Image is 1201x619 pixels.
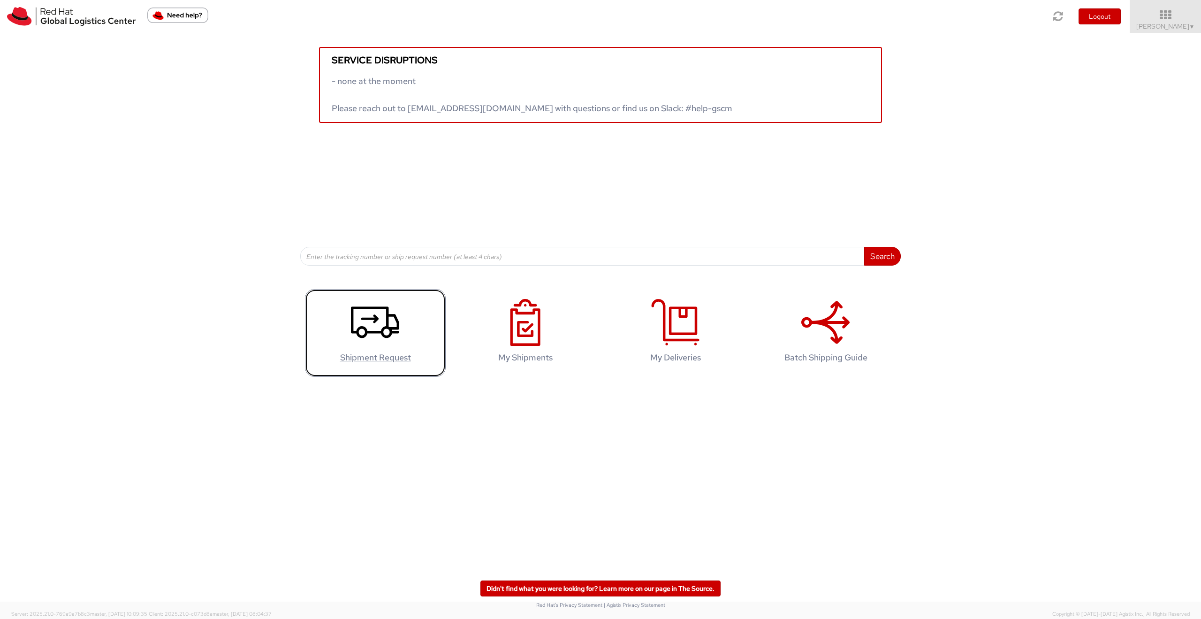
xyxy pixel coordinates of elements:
[605,289,746,377] a: My Deliveries
[864,247,901,266] button: Search
[1189,23,1195,31] span: ▼
[147,8,208,23] button: Need help?
[765,353,886,362] h4: Batch Shipping Guide
[315,353,436,362] h4: Shipment Request
[1079,8,1121,24] button: Logout
[465,353,586,362] h4: My Shipments
[332,55,869,65] h5: Service disruptions
[480,581,721,596] a: Didn't find what you were looking for? Learn more on our page in The Source.
[536,602,602,608] a: Red Hat's Privacy Statement
[11,611,147,617] span: Server: 2025.21.0-769a9a7b8c3
[604,602,665,608] a: | Agistix Privacy Statement
[455,289,596,377] a: My Shipments
[615,353,736,362] h4: My Deliveries
[149,611,272,617] span: Client: 2025.21.0-c073d8a
[305,289,446,377] a: Shipment Request
[213,611,272,617] span: master, [DATE] 08:04:37
[90,611,147,617] span: master, [DATE] 10:09:35
[332,76,732,114] span: - none at the moment Please reach out to [EMAIL_ADDRESS][DOMAIN_NAME] with questions or find us o...
[300,247,865,266] input: Enter the tracking number or ship request number (at least 4 chars)
[1052,611,1190,618] span: Copyright © [DATE]-[DATE] Agistix Inc., All Rights Reserved
[319,47,882,123] a: Service disruptions - none at the moment Please reach out to [EMAIL_ADDRESS][DOMAIN_NAME] with qu...
[1136,22,1195,31] span: [PERSON_NAME]
[7,7,136,26] img: rh-logistics-00dfa346123c4ec078e1.svg
[755,289,896,377] a: Batch Shipping Guide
